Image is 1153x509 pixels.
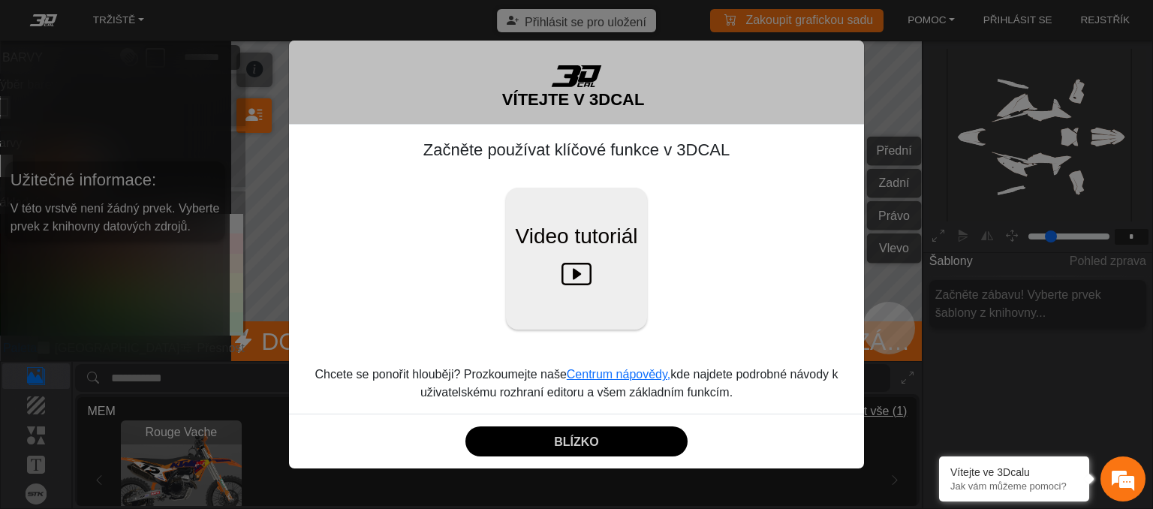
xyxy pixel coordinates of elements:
[506,188,648,330] button: Video tutoriál
[8,405,101,415] span: Konverzace
[101,378,194,425] div: Nejčastější dotazy
[101,79,275,98] div: Nyní s námi můžete chatovat
[423,140,730,159] font: Začněte používat klíčové funkce v 3DCAL
[950,466,1078,478] div: Vítejte ve 3Dcalu
[465,426,688,456] button: BLÍZKO
[950,480,1078,492] p: Jak vám můžeme pomoci?
[567,368,670,381] a: Centrum nápovědy,
[554,435,599,448] font: BLÍZKO
[87,144,207,287] span: Jsme online.
[502,90,644,109] font: VÍTEJTE V 3DCAL
[17,77,39,100] div: Navigace zpět
[950,480,1067,492] font: Jak vám můžeme pomoci?
[950,466,1030,478] font: Vítejte ve 3Dcalu
[315,368,566,381] font: Chcete se ponořit hlouběji? Prozkoumejte naše
[8,326,286,378] textarea: Napište zprávu a stiskněte tlačítko „Enter“
[516,224,638,248] font: Video tutoriál
[420,368,838,399] font: kde najdete podrobné návody k uživatelskému rozhraní editoru a všem základním funkcím.
[246,8,282,44] div: Minimalizujte okno živého chatu
[193,378,286,425] div: Články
